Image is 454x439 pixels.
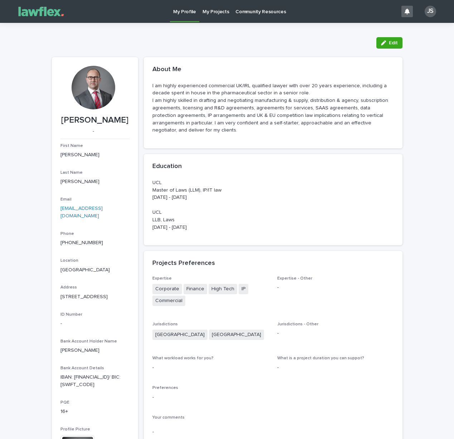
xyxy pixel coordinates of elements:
h2: Projects Preferences [152,260,215,267]
p: - [60,128,127,134]
p: - [152,364,269,371]
p: [PERSON_NAME] [60,151,130,159]
p: - [152,394,394,401]
span: Jurisdictions [152,322,178,326]
span: Expertise [152,276,172,281]
span: Profile Picture [60,427,90,431]
h2: Education [152,163,182,171]
h2: About Me [152,66,181,74]
p: IBAN: [FINANCIAL_ID]/ BIC: [SWIFT_CODE] [60,374,130,389]
p: 16+ [60,408,130,415]
p: - [277,364,394,371]
img: Gnvw4qrBSHOAfo8VMhG6 [14,4,68,19]
p: [PERSON_NAME] [60,178,130,186]
span: Expertise - Other [277,276,312,281]
span: Phone [60,232,74,236]
p: [STREET_ADDRESS] [60,293,130,301]
span: Preferences [152,386,178,390]
p: [PERSON_NAME] [60,347,130,354]
span: PQE [60,400,69,405]
span: Corporate [152,284,182,294]
p: [PHONE_NUMBER] [60,239,130,247]
span: Bank Account Details [60,366,104,370]
button: Edit [376,37,402,49]
p: I am highly experienced commercial UK/IRL qualified lawyer with over 20 years experience, includi... [152,82,394,134]
p: UCL Master of Laws (LLM), IP/IT law [DATE] - [DATE] UCL LLB, Laws [DATE] - [DATE] [152,179,394,231]
span: Your comments [152,415,185,420]
span: ID Number [60,312,82,317]
a: [EMAIL_ADDRESS][DOMAIN_NAME] [60,206,103,218]
span: Edit [389,40,398,45]
span: Finance [184,284,207,294]
span: Email [60,197,72,202]
span: Commercial [152,296,185,306]
p: [GEOGRAPHIC_DATA] [60,266,130,274]
span: What workload works for you? [152,356,214,360]
span: [GEOGRAPHIC_DATA] [209,330,264,340]
span: Bank Account Holder Name [60,339,117,344]
p: - [152,428,394,436]
span: Location [60,258,78,263]
span: IP [239,284,248,294]
span: Address [60,285,77,290]
span: Jurisdictions - Other [277,322,318,326]
p: - [277,330,394,337]
span: [GEOGRAPHIC_DATA] [152,330,208,340]
span: High Tech [209,284,237,294]
span: Last Name [60,171,83,175]
p: - [277,284,394,291]
p: - [60,320,130,327]
span: First Name [60,144,83,148]
div: JS [425,6,436,17]
span: What is a project duration you can suppot? [277,356,364,360]
p: [PERSON_NAME] [60,115,130,125]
